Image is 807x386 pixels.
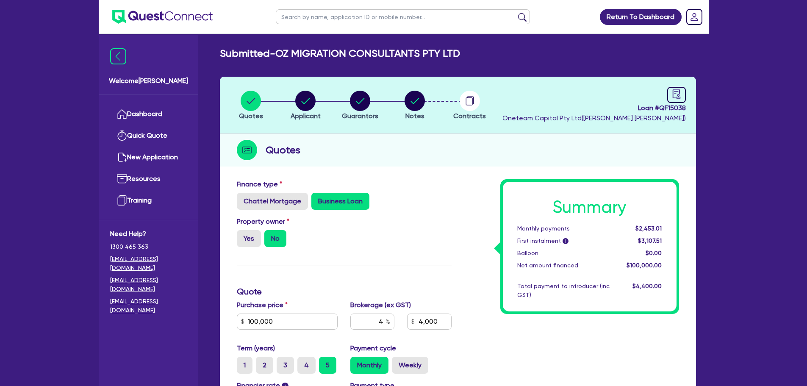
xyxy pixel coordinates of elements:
img: new-application [117,152,127,162]
span: $0.00 [646,250,662,256]
span: audit [672,89,681,99]
img: training [117,195,127,205]
span: Contracts [453,112,486,120]
label: Weekly [392,357,428,374]
span: Welcome [PERSON_NAME] [109,76,188,86]
a: [EMAIL_ADDRESS][DOMAIN_NAME] [110,255,187,272]
label: Monthly [350,357,388,374]
button: Contracts [453,90,486,122]
h3: Quote [237,286,452,297]
a: New Application [110,147,187,168]
span: i [563,238,569,244]
span: Need Help? [110,229,187,239]
span: $4,400.00 [632,283,662,289]
a: audit [667,87,686,103]
a: Dashboard [110,103,187,125]
h2: Quotes [266,142,300,158]
span: Oneteam Capital Pty Ltd ( [PERSON_NAME] [PERSON_NAME] ) [502,114,686,122]
label: Business Loan [311,193,369,210]
label: Payment cycle [350,343,396,353]
label: No [264,230,286,247]
h1: Summary [517,197,662,217]
button: Notes [404,90,425,122]
div: Net amount financed [511,261,616,270]
span: $3,107.51 [638,237,662,244]
span: Loan # QF15038 [502,103,686,113]
a: Dropdown toggle [683,6,705,28]
label: Purchase price [237,300,288,310]
label: Brokerage (ex GST) [350,300,411,310]
label: Property owner [237,217,289,227]
div: First instalment [511,236,616,245]
span: Guarantors [342,112,378,120]
label: Yes [237,230,261,247]
label: Finance type [237,179,282,189]
span: $2,453.01 [635,225,662,232]
a: Quick Quote [110,125,187,147]
img: resources [117,174,127,184]
button: Guarantors [341,90,379,122]
div: Monthly payments [511,224,616,233]
a: Training [110,190,187,211]
label: 4 [297,357,316,374]
span: Quotes [239,112,263,120]
span: $100,000.00 [627,262,662,269]
label: 1 [237,357,252,374]
img: step-icon [237,140,257,160]
label: 2 [256,357,273,374]
button: Applicant [290,90,321,122]
a: Return To Dashboard [600,9,682,25]
input: Search by name, application ID or mobile number... [276,9,530,24]
a: [EMAIL_ADDRESS][DOMAIN_NAME] [110,276,187,294]
label: Chattel Mortgage [237,193,308,210]
label: 3 [277,357,294,374]
h2: Submitted - OZ MIGRATION CONSULTANTS PTY LTD [220,47,460,60]
button: Quotes [238,90,263,122]
a: [EMAIL_ADDRESS][DOMAIN_NAME] [110,297,187,315]
img: quest-connect-logo-blue [112,10,213,24]
div: Balloon [511,249,616,258]
img: icon-menu-close [110,48,126,64]
span: 1300 465 363 [110,242,187,251]
label: 5 [319,357,336,374]
div: Total payment to introducer (inc GST) [511,282,616,300]
label: Term (years) [237,343,275,353]
img: quick-quote [117,131,127,141]
span: Notes [405,112,424,120]
span: Applicant [291,112,321,120]
a: Resources [110,168,187,190]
